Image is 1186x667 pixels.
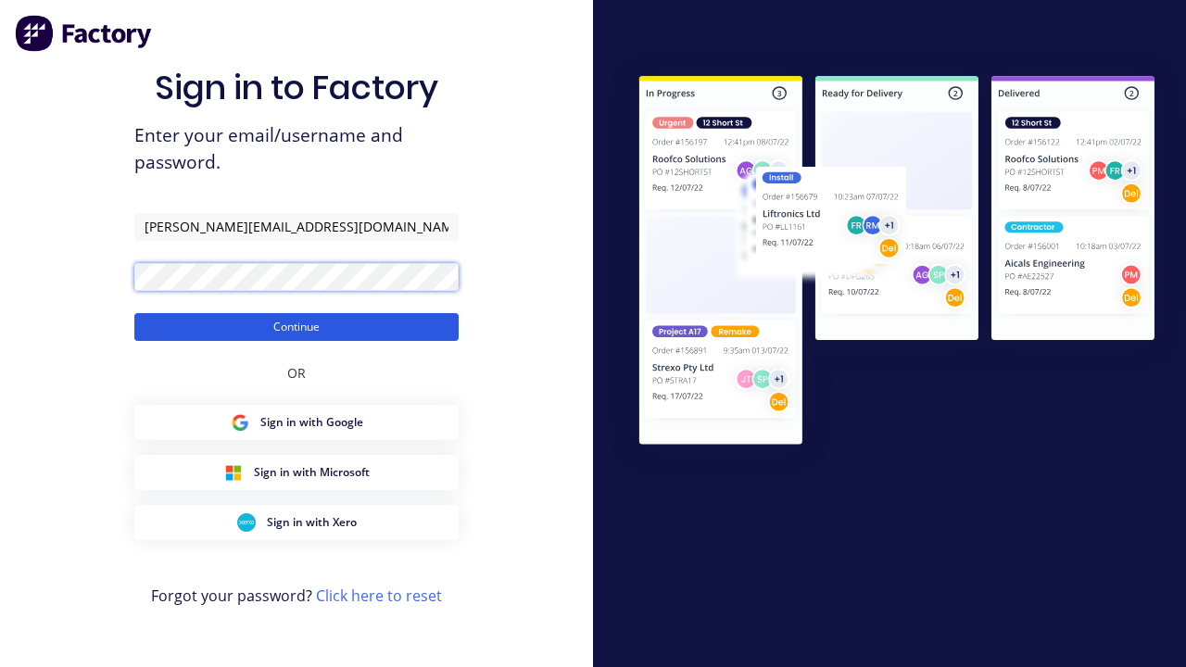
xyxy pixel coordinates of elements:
[237,513,256,532] img: Xero Sign in
[15,15,154,52] img: Factory
[134,313,459,341] button: Continue
[134,455,459,490] button: Microsoft Sign inSign in with Microsoft
[134,213,459,241] input: Email/Username
[134,405,459,440] button: Google Sign inSign in with Google
[260,414,363,431] span: Sign in with Google
[287,341,306,405] div: OR
[316,585,442,606] a: Click here to reset
[134,505,459,540] button: Xero Sign inSign in with Xero
[608,47,1186,478] img: Sign in
[267,514,357,531] span: Sign in with Xero
[155,68,438,107] h1: Sign in to Factory
[254,464,370,481] span: Sign in with Microsoft
[231,413,249,432] img: Google Sign in
[151,585,442,607] span: Forgot your password?
[224,463,243,482] img: Microsoft Sign in
[134,122,459,176] span: Enter your email/username and password.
